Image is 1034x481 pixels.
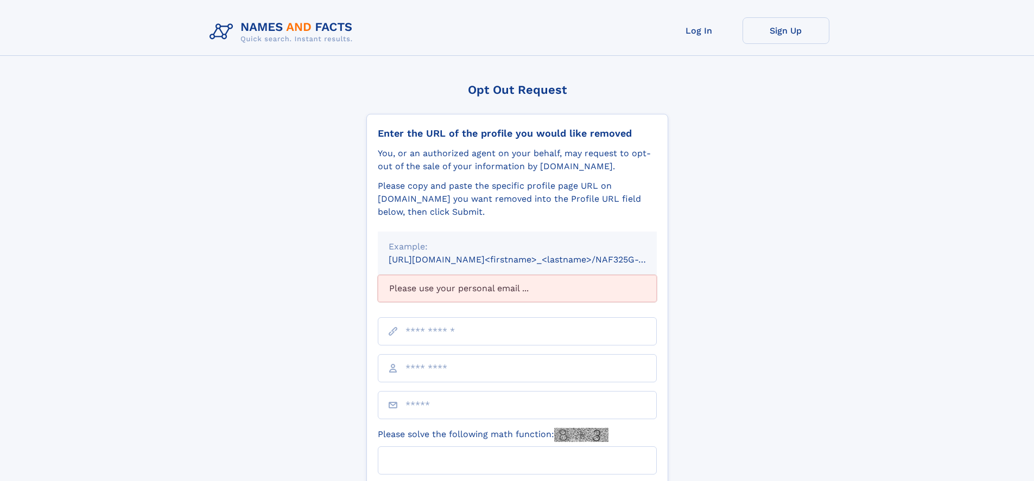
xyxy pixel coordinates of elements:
div: Example: [389,240,646,253]
div: You, or an authorized agent on your behalf, may request to opt-out of the sale of your informatio... [378,147,657,173]
a: Sign Up [743,17,829,44]
div: Please copy and paste the specific profile page URL on [DOMAIN_NAME] you want removed into the Pr... [378,179,657,219]
div: Please use your personal email ... [378,275,657,302]
img: Logo Names and Facts [205,17,361,47]
div: Opt Out Request [366,83,668,97]
div: Enter the URL of the profile you would like removed [378,127,657,139]
small: [URL][DOMAIN_NAME]<firstname>_<lastname>/NAF325G-xxxxxxxx [389,254,677,265]
label: Please solve the following math function: [378,428,608,442]
a: Log In [656,17,743,44]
